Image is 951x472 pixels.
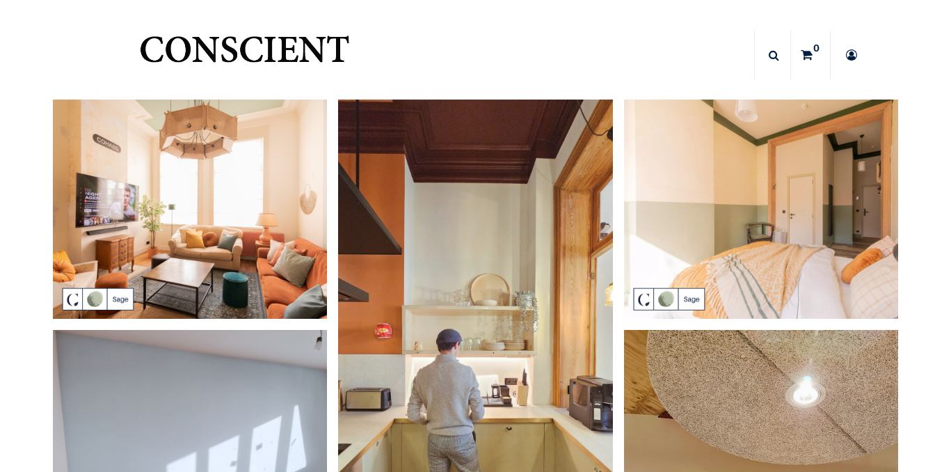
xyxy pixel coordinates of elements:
img: peinture vert sauge [624,100,898,319]
a: 0 [791,31,830,79]
img: peinture vert sauge [53,100,327,319]
sup: 0 [810,41,823,55]
img: Conscient [137,28,352,83]
a: Logo of Conscient [137,28,352,83]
